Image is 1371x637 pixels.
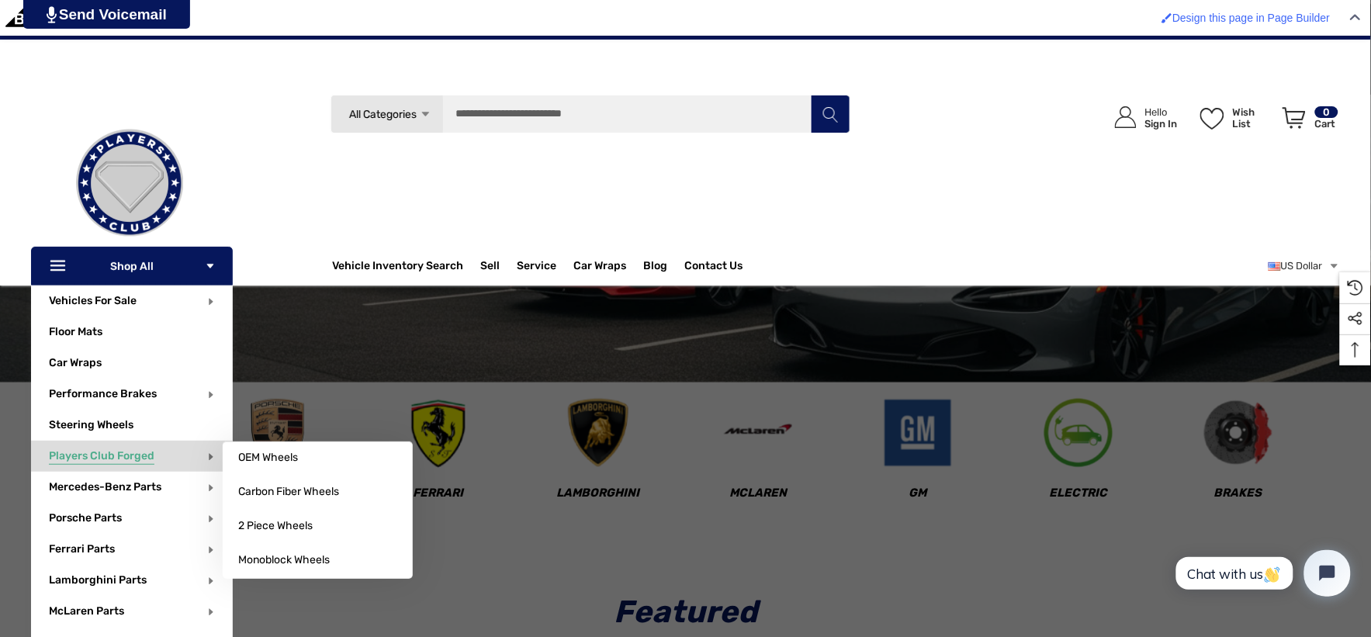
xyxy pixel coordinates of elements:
a: Wish List Wish List [1193,91,1276,144]
button: Search [811,95,850,133]
span: Ferrari Parts [49,542,115,559]
p: 0 [1315,106,1338,118]
img: Close Admin Bar [1350,14,1361,21]
span: McLaren Parts [49,604,124,621]
span: Players Club Forged [49,449,154,466]
span: Car Wraps [49,356,102,373]
a: Porsche Parts [49,511,122,524]
span: Carbon Fiber Wheels [238,485,339,499]
svg: Review Your Cart [1283,107,1306,129]
a: Mercedes-Benz Parts [49,480,161,493]
a: Vehicle Inventory Search [333,259,464,276]
span: Monoblock Wheels [238,553,330,567]
span: Mercedes-Benz Parts [49,480,161,497]
img: PjwhLS0gR2VuZXJhdG9yOiBHcmF2aXQuaW8gLS0+PHN2ZyB4bWxucz0iaHR0cDovL3d3dy53My5vcmcvMjAwMC9zdmciIHhtb... [47,6,57,23]
span: All Categories [349,108,417,121]
a: Enabled brush for page builder edit. Design this page in Page Builder [1154,4,1338,32]
a: Car Wraps [49,348,233,379]
span: Vehicles For Sale [49,294,137,311]
svg: Icon User Account [1115,106,1137,128]
p: Sign In [1145,118,1178,130]
a: Ferrari Parts [49,542,115,556]
a: Floor Mats [49,317,233,348]
img: Enabled brush for page builder edit. [1162,12,1172,23]
a: Sell [481,251,518,282]
a: Contact Us [685,259,743,276]
span: Sell [481,259,500,276]
a: McLaren Parts [49,604,124,618]
a: Car Wraps [574,251,644,282]
img: Players Club | Cars For Sale [52,106,207,261]
a: Performance Brakes [49,387,157,400]
span: OEM Wheels [238,451,298,465]
a: Steering Wheels [49,410,233,441]
a: Blog [644,259,668,276]
a: Players Club Forged [49,449,154,462]
a: Sign in [1097,91,1186,144]
span: Steering Wheels [49,418,133,435]
svg: Icon Arrow Down [205,261,216,272]
p: Wish List [1233,106,1274,130]
a: Lamborghini Parts [49,573,147,587]
svg: Wish List [1200,108,1224,130]
span: Performance Brakes [49,387,157,404]
a: Vehicles For Sale [49,294,137,307]
a: USD [1269,251,1340,282]
p: Shop All [31,247,233,286]
a: Service [518,259,557,276]
span: Lamborghini Parts [49,573,147,590]
span: 2 Piece Wheels [238,519,313,533]
svg: Recently Viewed [1348,280,1363,296]
iframe: Tidio Chat [1159,537,1364,610]
svg: Social Media [1348,311,1363,327]
svg: Top [1340,342,1371,358]
p: Cart [1315,118,1338,130]
span: Car Wraps [574,259,627,276]
span: Design this page in Page Builder [1172,12,1330,24]
svg: Icon Arrow Down [420,109,431,120]
span: Porsche Parts [49,511,122,528]
span: Floor Mats [49,325,102,342]
p: Hello [1145,106,1178,118]
a: Cart with 0 items [1276,91,1340,151]
svg: Icon Line [48,258,71,275]
a: All Categories Icon Arrow Down Icon Arrow Up [331,95,443,133]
